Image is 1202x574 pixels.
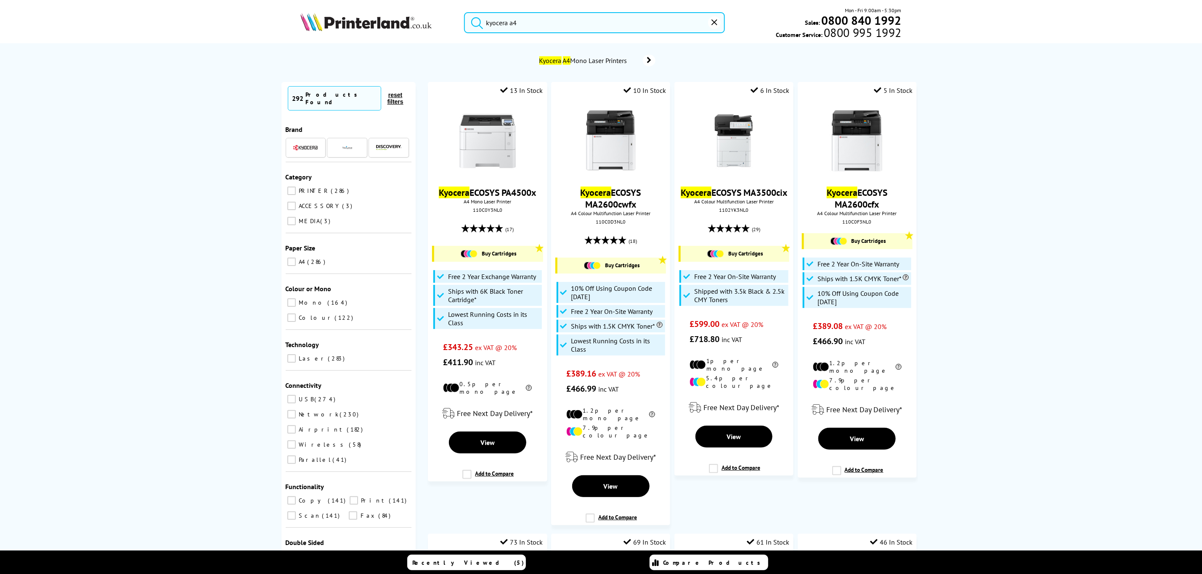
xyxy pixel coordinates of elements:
[287,511,296,520] input: Scan 141
[287,354,296,363] input: Laser 283
[297,426,346,433] span: Airprint
[328,497,348,504] span: 141
[482,250,516,257] span: Buy Cartridges
[308,258,328,266] span: 286
[874,86,913,95] div: 5 In Stock
[679,198,789,205] span: A4 Colour Multifunction Laser Printer
[297,314,334,321] span: Colour
[381,91,409,105] button: reset filters
[624,538,666,546] div: 69 In Stock
[679,396,789,419] div: modal_delivery
[475,358,496,367] span: inc VAT
[702,109,765,172] img: Kyocera-MA3500cix-Front-Small.jpg
[817,260,899,268] span: Free 2 Year On-Site Warranty
[555,445,666,469] div: modal_delivery
[728,250,763,257] span: Buy Cartridges
[832,466,884,482] label: Add to Compare
[287,410,296,419] input: Network 230
[461,250,478,258] img: Cartridges
[822,13,902,28] b: 0800 840 1992
[358,512,377,519] span: Fax
[870,538,913,546] div: 46 In Stock
[378,512,393,519] span: 84
[538,56,630,65] span: Mono Laser Printers
[629,233,637,249] span: (18)
[407,555,526,570] a: Recently Viewed (5)
[555,210,666,216] span: A4 Colour Multifunction Laser Printer
[297,441,348,448] span: Wireless
[572,475,650,497] a: View
[286,284,332,293] span: Colour or Mono
[852,237,886,245] span: Buy Cartridges
[432,198,543,205] span: A4 Mono Laser Printer
[825,109,889,172] img: kyocera-ma2600cfx-front-main-small.jpg
[443,380,532,395] li: 0.5p per mono page
[663,559,765,566] span: Compare Products
[571,322,663,330] span: Ships with 1.5K CMYK Toner*
[566,383,596,394] span: £466.99
[480,438,495,447] span: View
[297,411,339,418] span: Network
[681,187,711,198] mark: Kyocera
[571,307,653,316] span: Free 2 Year On-Site Warranty
[505,221,514,237] span: (17)
[333,456,349,463] span: 41
[813,321,843,332] span: £389.08
[286,340,319,349] span: Technology
[813,377,902,392] li: 7.9p per colour page
[604,482,618,490] span: View
[584,262,601,269] img: Cartridges
[845,322,886,331] span: ex VAT @ 20%
[539,56,562,65] mark: Kyocera
[707,250,724,258] img: Cartridges
[321,217,333,225] span: 3
[448,310,540,327] span: Lowest Running Costs in its Class
[752,221,760,237] span: (29)
[690,319,719,329] span: £599.00
[690,334,719,345] span: £718.80
[322,512,342,519] span: 141
[439,187,470,198] mark: Kyocera
[831,237,847,245] img: Cartridges
[776,29,901,39] span: Customer Service:
[349,511,357,520] input: Fax 84
[342,202,355,210] span: 3
[722,320,763,329] span: ex VAT @ 20%
[571,337,663,353] span: Lowest Running Costs in its Class
[297,456,332,463] span: Parallel
[297,395,314,403] span: USB
[335,314,356,321] span: 122
[349,441,364,448] span: 58
[845,337,865,346] span: inc VAT
[413,559,525,566] span: Recently Viewed (5)
[376,145,401,150] img: Discovery
[681,207,787,213] div: 1102YK3NL0
[605,262,639,269] span: Buy Cartridges
[751,86,789,95] div: 6 In Stock
[579,109,642,172] img: kyocera-ma2600cwfx-main-large-small.jpg
[690,374,778,390] li: 5.4p per colour page
[300,13,432,31] img: Printerland Logo
[586,513,637,529] label: Add to Compare
[287,298,296,307] input: Mono 164
[581,187,641,210] a: KyoceraECOSYS MA2600cwfx
[464,12,724,33] input: Search product or
[650,555,768,570] a: Compare Products
[347,426,365,433] span: 182
[580,452,656,462] span: Free Next Day Delivery*
[292,94,304,103] span: 292
[845,6,902,14] span: Mon - Fri 9:00am - 5:30pm
[359,497,388,504] span: Print
[727,432,741,441] span: View
[690,357,778,372] li: 1p per mono page
[624,86,666,95] div: 10 In Stock
[448,272,536,281] span: Free 2 Year Exchange Warranty
[287,440,296,449] input: Wireless 58
[709,464,760,480] label: Add to Compare
[475,343,517,352] span: ex VAT @ 20%
[695,426,773,448] a: View
[297,512,321,519] span: Scan
[566,424,655,439] li: 7.9p per colour page
[827,187,887,210] a: KyoceraECOSYS MA2600cfx
[820,16,902,24] a: 0800 840 1992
